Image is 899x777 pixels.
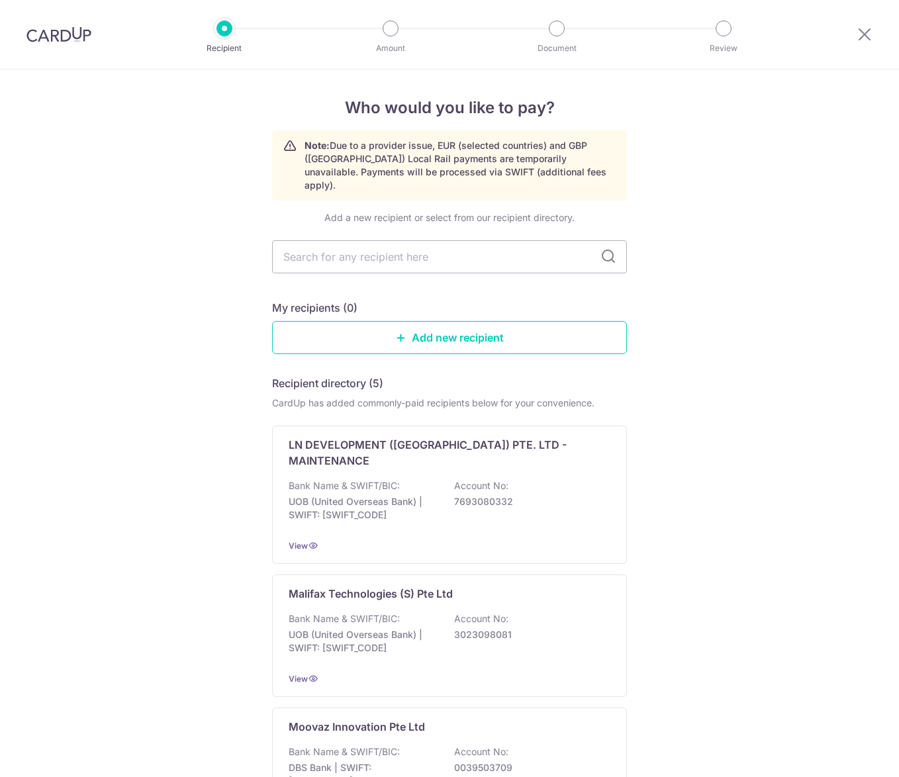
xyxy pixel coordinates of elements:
p: Bank Name & SWIFT/BIC: [289,745,400,758]
h4: Who would you like to pay? [272,96,627,120]
p: Due to a provider issue, EUR (selected countries) and GBP ([GEOGRAPHIC_DATA]) Local Rail payments... [305,139,616,192]
a: Add new recipient [272,321,627,354]
p: LN DEVELOPMENT ([GEOGRAPHIC_DATA]) PTE. LTD - MAINTENANCE [289,437,594,469]
p: 3023098081 [454,628,602,641]
p: Malifax Technologies (S) Pte Ltd [289,586,453,602]
p: Moovaz Innovation Pte Ltd [289,719,425,735]
p: Amount [342,42,440,55]
h5: My recipients (0) [272,300,357,316]
a: View [289,674,308,684]
p: Account No: [454,612,508,625]
iframe: Opens a widget where you can find more information [814,737,886,770]
p: Bank Name & SWIFT/BIC: [289,479,400,492]
p: 0039503709 [454,761,602,774]
h5: Recipient directory (5) [272,375,383,391]
p: UOB (United Overseas Bank) | SWIFT: [SWIFT_CODE] [289,495,437,522]
div: CardUp has added commonly-paid recipients below for your convenience. [272,396,627,410]
input: Search for any recipient here [272,240,627,273]
p: Bank Name & SWIFT/BIC: [289,612,400,625]
a: View [289,541,308,551]
p: Account No: [454,745,508,758]
p: Review [675,42,773,55]
p: UOB (United Overseas Bank) | SWIFT: [SWIFT_CODE] [289,628,437,655]
p: Document [508,42,606,55]
p: 7693080332 [454,495,602,508]
img: CardUp [26,26,91,42]
div: Add a new recipient or select from our recipient directory. [272,211,627,224]
p: Recipient [175,42,273,55]
p: Account No: [454,479,508,492]
strong: Note: [305,140,330,151]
